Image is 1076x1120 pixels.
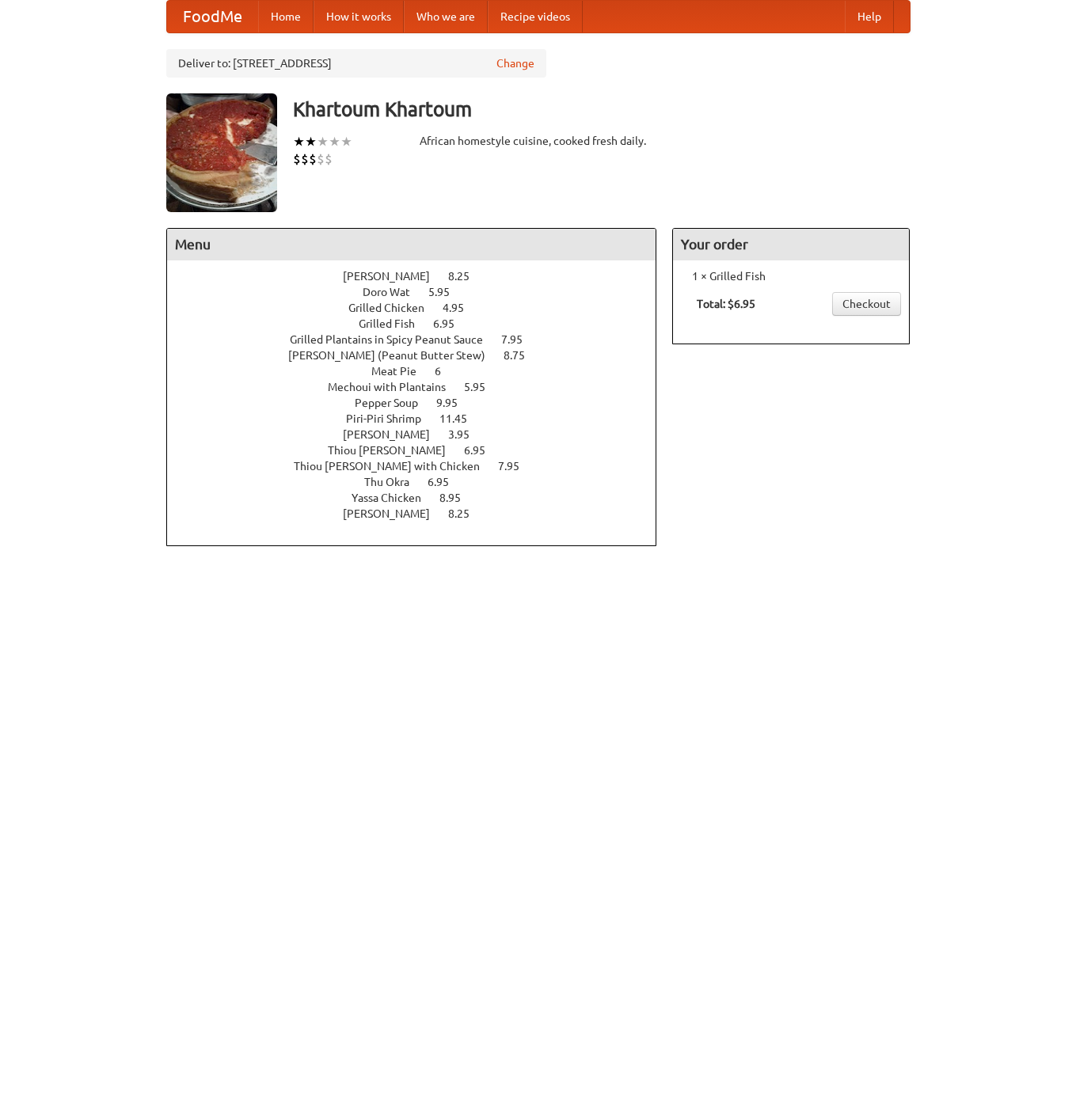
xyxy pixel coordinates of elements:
[290,333,499,346] span: Grilled Plantains in Spicy Peanut Sauce
[305,133,317,150] li: ★
[420,133,657,149] div: African homestyle cuisine, cooked fresh daily.
[371,365,470,378] a: Meat Pie 6
[294,460,549,473] a: Thiou [PERSON_NAME] with Chicken 7.95
[166,49,546,78] div: Deliver to: [STREET_ADDRESS]
[343,270,446,283] span: [PERSON_NAME]
[328,381,462,393] span: Mechoui with Plantains
[340,133,352,150] li: ★
[290,333,552,346] a: Grilled Plantains in Spicy Peanut Sauce 7.95
[359,317,431,330] span: Grilled Fish
[496,55,534,71] a: Change
[348,302,440,314] span: Grilled Chicken
[697,298,755,310] b: Total: $6.95
[443,302,480,314] span: 4.95
[301,150,309,168] li: $
[328,444,515,457] a: Thiou [PERSON_NAME] 6.95
[343,507,499,520] a: [PERSON_NAME] 8.25
[435,365,457,378] span: 6
[293,133,305,150] li: ★
[293,93,911,125] h3: Khartoum Khartoum
[355,397,487,409] a: Pepper Soup 9.95
[448,270,485,283] span: 8.25
[325,150,333,168] li: $
[343,428,446,441] span: [PERSON_NAME]
[501,333,538,346] span: 7.95
[317,150,325,168] li: $
[488,1,583,32] a: Recipe videos
[348,302,493,314] a: Grilled Chicken 4.95
[167,229,656,260] h4: Menu
[293,150,301,168] li: $
[448,507,485,520] span: 8.25
[294,460,496,473] span: Thiou [PERSON_NAME] with Chicken
[166,93,277,212] img: angular.jpg
[464,444,501,457] span: 6.95
[448,428,485,441] span: 3.95
[328,444,462,457] span: Thiou [PERSON_NAME]
[343,270,499,283] a: [PERSON_NAME] 8.25
[346,412,437,425] span: Piri-Piri Shrimp
[504,349,541,362] span: 8.75
[498,460,535,473] span: 7.95
[673,229,909,260] h4: Your order
[845,1,894,32] a: Help
[167,1,258,32] a: FoodMe
[317,133,329,150] li: ★
[428,286,466,298] span: 5.95
[288,349,501,362] span: [PERSON_NAME] (Peanut Butter Stew)
[439,492,477,504] span: 8.95
[363,286,479,298] a: Doro Wat 5.95
[355,397,434,409] span: Pepper Soup
[371,365,432,378] span: Meat Pie
[436,397,473,409] span: 9.95
[428,476,465,488] span: 6.95
[343,428,499,441] a: [PERSON_NAME] 3.95
[364,476,478,488] a: Thu Okra 6.95
[288,349,554,362] a: [PERSON_NAME] (Peanut Butter Stew) 8.75
[464,381,501,393] span: 5.95
[309,150,317,168] li: $
[681,268,901,284] li: 1 × Grilled Fish
[343,507,446,520] span: [PERSON_NAME]
[433,317,470,330] span: 6.95
[439,412,483,425] span: 11.45
[346,412,496,425] a: Piri-Piri Shrimp 11.45
[832,292,901,316] a: Checkout
[328,381,515,393] a: Mechoui with Plantains 5.95
[352,492,490,504] a: Yassa Chicken 8.95
[258,1,314,32] a: Home
[329,133,340,150] li: ★
[363,286,426,298] span: Doro Wat
[364,476,425,488] span: Thu Okra
[359,317,484,330] a: Grilled Fish 6.95
[314,1,404,32] a: How it works
[404,1,488,32] a: Who we are
[352,492,437,504] span: Yassa Chicken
